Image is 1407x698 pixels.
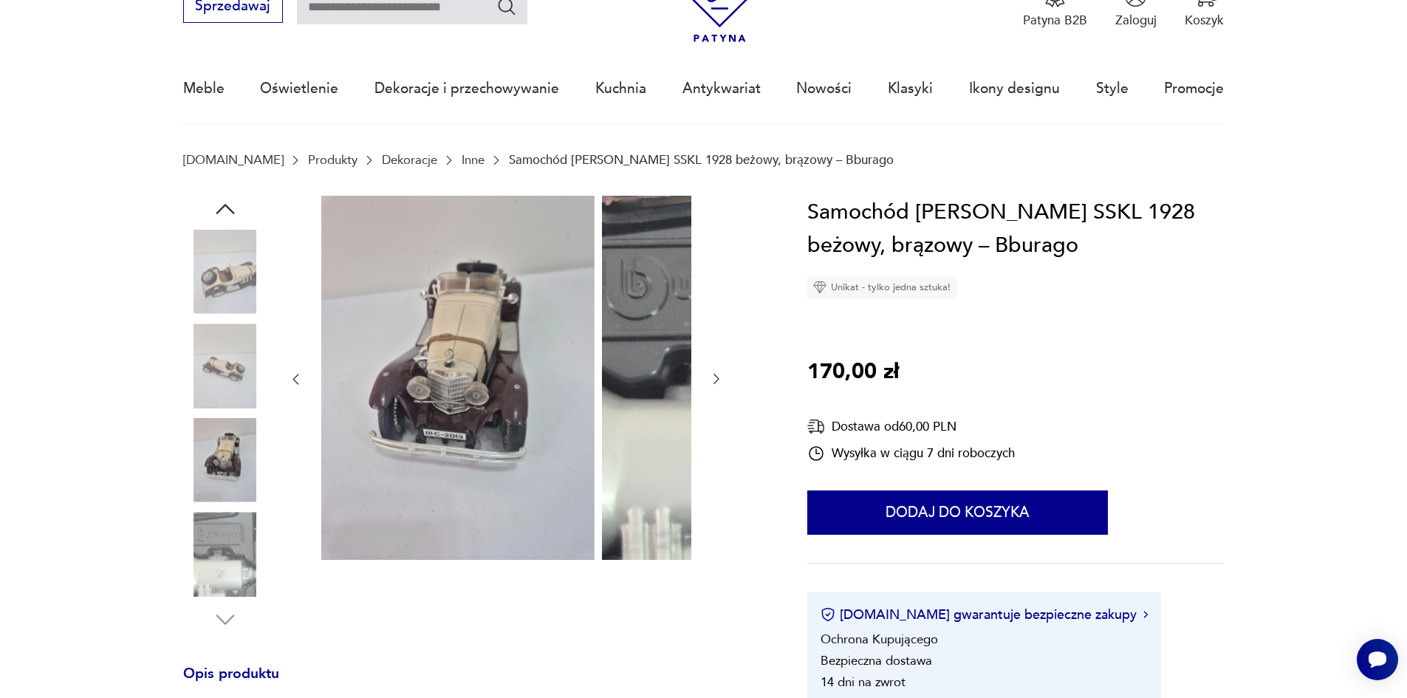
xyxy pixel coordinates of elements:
[183,230,267,314] img: Zdjęcie produktu Samochód Mercedes Benz SSKL 1928 beżowy, brązowy – Bburago
[1096,55,1129,123] a: Style
[1115,12,1157,29] p: Zaloguj
[374,55,559,123] a: Dekoracje i przechowywanie
[821,631,938,648] li: Ochrona Kupującego
[602,196,875,560] img: Zdjęcie produktu Samochód Mercedes Benz SSKL 1928 beżowy, brązowy – Bburago
[308,153,357,167] a: Produkty
[807,276,956,298] div: Unikat - tylko jedna sztuka!
[183,55,225,123] a: Meble
[509,153,894,167] p: Samochód [PERSON_NAME] SSKL 1928 beżowy, brązowy – Bburago
[183,153,284,167] a: [DOMAIN_NAME]
[462,153,485,167] a: Inne
[807,196,1224,263] h1: Samochód [PERSON_NAME] SSKL 1928 beżowy, brązowy – Bburago
[595,55,646,123] a: Kuchnia
[807,490,1108,535] button: Dodaj do koszyka
[1357,639,1398,680] iframe: Smartsupp widget button
[807,417,825,436] img: Ikona dostawy
[807,355,899,389] p: 170,00 zł
[183,668,765,698] h3: Opis produktu
[821,674,906,691] li: 14 dni na zwrot
[1143,611,1148,618] img: Ikona strzałki w prawo
[260,55,338,123] a: Oświetlenie
[183,1,283,13] a: Sprzedawaj
[382,153,437,167] a: Dekoracje
[807,417,1015,436] div: Dostawa od 60,00 PLN
[821,652,932,669] li: Bezpieczna dostawa
[821,607,835,622] img: Ikona certyfikatu
[183,418,267,502] img: Zdjęcie produktu Samochód Mercedes Benz SSKL 1928 beżowy, brązowy – Bburago
[821,606,1148,624] button: [DOMAIN_NAME] gwarantuje bezpieczne zakupy
[807,445,1015,462] div: Wysyłka w ciągu 7 dni roboczych
[888,55,933,123] a: Klasyki
[813,281,826,294] img: Ikona diamentu
[796,55,852,123] a: Nowości
[682,55,761,123] a: Antykwariat
[1023,12,1087,29] p: Patyna B2B
[1164,55,1224,123] a: Promocje
[183,512,267,596] img: Zdjęcie produktu Samochód Mercedes Benz SSKL 1928 beżowy, brązowy – Bburago
[183,324,267,408] img: Zdjęcie produktu Samochód Mercedes Benz SSKL 1928 beżowy, brązowy – Bburago
[321,196,595,560] img: Zdjęcie produktu Samochód Mercedes Benz SSKL 1928 beżowy, brązowy – Bburago
[1185,12,1224,29] p: Koszyk
[969,55,1060,123] a: Ikony designu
